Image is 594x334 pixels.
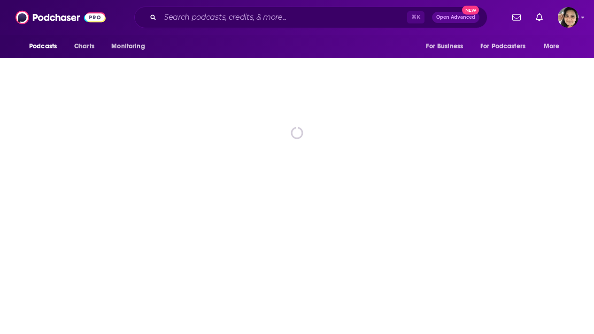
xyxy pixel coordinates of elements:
span: Open Advanced [436,15,475,20]
button: open menu [474,38,539,55]
span: Logged in as shelbyjanner [558,7,579,28]
button: open menu [537,38,571,55]
button: open menu [419,38,475,55]
button: Open AdvancedNew [432,12,479,23]
input: Search podcasts, credits, & more... [160,10,407,25]
a: Show notifications dropdown [532,9,547,25]
span: Podcasts [29,40,57,53]
a: Show notifications dropdown [509,9,525,25]
img: User Profile [558,7,579,28]
span: For Podcasters [480,40,525,53]
a: Charts [68,38,100,55]
div: Search podcasts, credits, & more... [134,7,487,28]
span: More [544,40,560,53]
span: Monitoring [111,40,145,53]
span: ⌘ K [407,11,424,23]
button: open menu [105,38,157,55]
img: Podchaser - Follow, Share and Rate Podcasts [15,8,106,26]
span: Charts [74,40,94,53]
span: New [462,6,479,15]
span: For Business [426,40,463,53]
button: Show profile menu [558,7,579,28]
button: open menu [23,38,69,55]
